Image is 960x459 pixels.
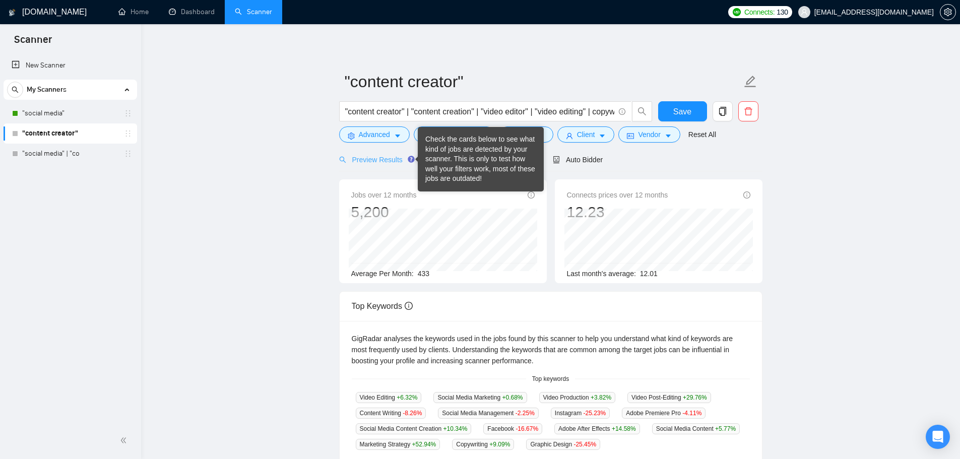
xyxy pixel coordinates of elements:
span: Social Media Marketing [433,392,527,403]
span: +14.58 % [612,425,636,432]
a: "content creator" [22,123,118,144]
span: Marketing Strategy [356,439,440,450]
span: caret-down [665,132,672,140]
div: Open Intercom Messenger [926,425,950,449]
span: Scanner [6,32,60,53]
span: 130 [777,7,788,18]
span: Instagram [551,408,610,419]
button: settingAdvancedcaret-down [339,126,410,143]
button: delete [738,101,758,121]
span: holder [124,129,132,138]
span: setting [940,8,955,16]
a: "social media" [22,103,118,123]
span: Client [577,129,595,140]
span: info-circle [743,191,750,199]
div: Top Keywords [352,292,750,320]
span: Adobe Premiere Pro [622,408,706,419]
span: -4.11 % [682,410,701,417]
button: copy [713,101,733,121]
span: Social Media Management [438,408,538,419]
a: setting [940,8,956,16]
span: Connects: [744,7,775,18]
div: 5,200 [351,203,417,222]
span: Top keywords [526,374,575,384]
a: Reset All [688,129,716,140]
span: +0.68 % [502,394,523,401]
span: Preview Results [339,156,412,164]
button: userClientcaret-down [557,126,615,143]
button: search [632,101,652,121]
span: setting [348,132,355,140]
a: New Scanner [12,55,129,76]
span: +52.94 % [412,441,436,448]
span: search [339,156,346,163]
span: Graphic Design [526,439,600,450]
span: Social Media Content [652,423,740,434]
button: barsJob Categorycaret-down [414,126,495,143]
span: Vendor [638,129,660,140]
button: search [7,82,23,98]
span: delete [739,107,758,116]
span: +3.82 % [591,394,611,401]
span: Content Writing [356,408,426,419]
span: info-circle [528,191,535,199]
div: Check the cards below to see what kind of jobs are detected by your scanner. This is only to test... [425,135,536,184]
span: Average Per Month: [351,270,414,278]
span: Video Post-Editing [627,392,711,403]
div: GigRadar analyses the keywords used in the jobs found by this scanner to help you understand what... [352,333,750,366]
span: 12.01 [640,270,658,278]
span: Auto Bidder [553,156,603,164]
span: info-circle [405,302,413,310]
span: holder [124,109,132,117]
span: search [8,86,23,93]
a: "social media" | "co [22,144,118,164]
span: -25.23 % [584,410,606,417]
span: Jobs over 12 months [351,189,417,201]
span: caret-down [599,132,606,140]
button: idcardVendorcaret-down [618,126,680,143]
span: Last month's average: [567,270,636,278]
span: -2.25 % [516,410,535,417]
a: homeHome [118,8,149,16]
span: copy [713,107,732,116]
input: Search Freelance Jobs... [345,105,614,118]
span: Advanced [359,129,390,140]
span: Adobe After Effects [554,423,640,434]
span: edit [744,75,757,88]
span: Copywriting [452,439,514,450]
span: My Scanners [27,80,67,100]
span: +5.77 % [715,425,736,432]
span: search [632,107,652,116]
span: +10.34 % [443,425,468,432]
span: Connects prices over 12 months [567,189,668,201]
span: holder [124,150,132,158]
span: -16.67 % [516,425,538,432]
img: upwork-logo.png [733,8,741,16]
span: user [801,9,808,16]
span: idcard [627,132,634,140]
span: Social Media Content Creation [356,423,472,434]
img: logo [9,5,16,21]
button: setting [940,4,956,20]
span: double-left [120,435,130,445]
span: -25.45 % [573,441,596,448]
span: 433 [418,270,429,278]
span: +6.32 % [397,394,417,401]
li: New Scanner [4,55,137,76]
span: Facebook [483,423,542,434]
span: info-circle [619,108,625,115]
div: 12.23 [567,203,668,222]
span: caret-down [394,132,401,140]
span: Save [673,105,691,118]
span: Video Editing [356,392,422,403]
a: dashboardDashboard [169,8,215,16]
button: Save [658,101,707,121]
input: Scanner name... [345,69,742,94]
a: searchScanner [235,8,272,16]
span: user [566,132,573,140]
span: -8.26 % [403,410,422,417]
span: Video Production [539,392,616,403]
span: robot [553,156,560,163]
div: Tooltip anchor [407,155,416,164]
span: +9.09 % [489,441,510,448]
